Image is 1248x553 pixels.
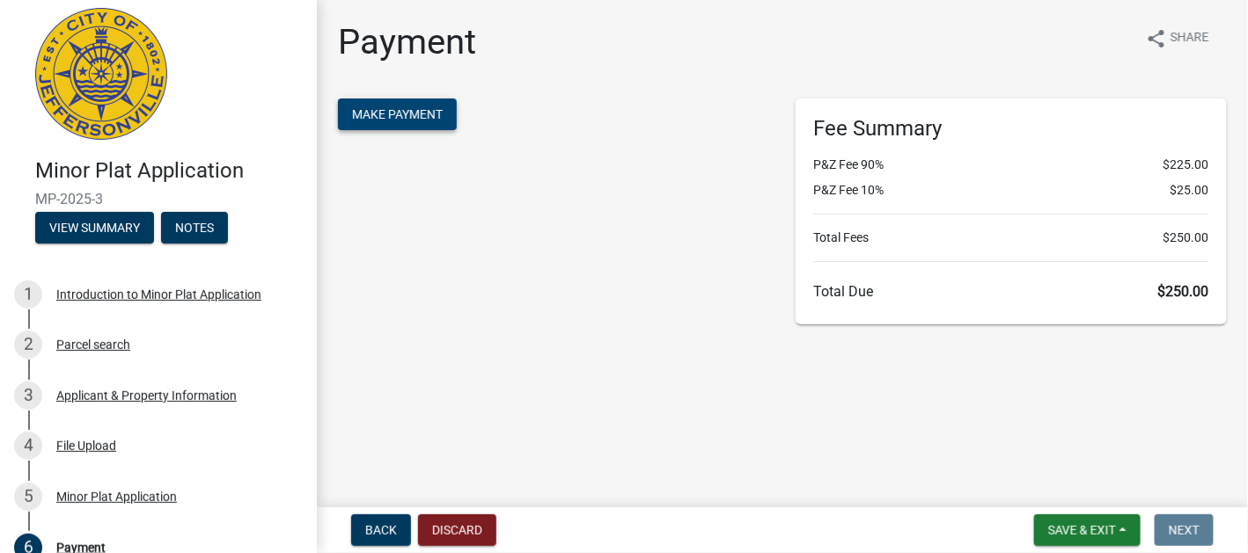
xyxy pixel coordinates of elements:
[813,181,1209,200] li: P&Z Fee 10%
[35,158,303,184] h4: Minor Plat Application
[1158,283,1209,300] span: $250.00
[35,191,282,207] span: MP-2025-3
[1048,523,1116,537] span: Save & Exit
[14,331,42,359] div: 2
[161,222,228,236] wm-modal-confirm: Notes
[1155,514,1214,546] button: Next
[1132,21,1223,55] button: shareShare
[338,98,457,130] button: Make Payment
[351,514,411,546] button: Back
[161,212,228,244] button: Notes
[813,116,1209,142] h6: Fee Summary
[14,432,42,460] div: 4
[56,338,130,351] div: Parcel search
[14,483,42,511] div: 5
[813,156,1209,174] li: P&Z Fee 90%
[1146,28,1167,49] i: share
[56,491,177,503] div: Minor Plat Application
[14,382,42,410] div: 3
[56,440,116,452] div: File Upload
[1164,229,1209,247] span: $250.00
[1171,181,1209,200] span: $25.00
[365,523,397,537] span: Back
[813,283,1209,300] h6: Total Due
[338,21,476,63] h1: Payment
[418,514,496,546] button: Discard
[56,288,261,301] div: Introduction to Minor Plat Application
[352,107,443,121] span: Make Payment
[1169,523,1200,537] span: Next
[56,389,237,402] div: Applicant & Property Information
[14,280,42,309] div: 1
[1171,28,1209,49] span: Share
[813,229,1209,247] li: Total Fees
[35,212,154,244] button: View Summary
[35,8,167,140] img: City of Jeffersonville, Indiana
[1164,156,1209,174] span: $225.00
[1034,514,1141,546] button: Save & Exit
[35,222,154,236] wm-modal-confirm: Summary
